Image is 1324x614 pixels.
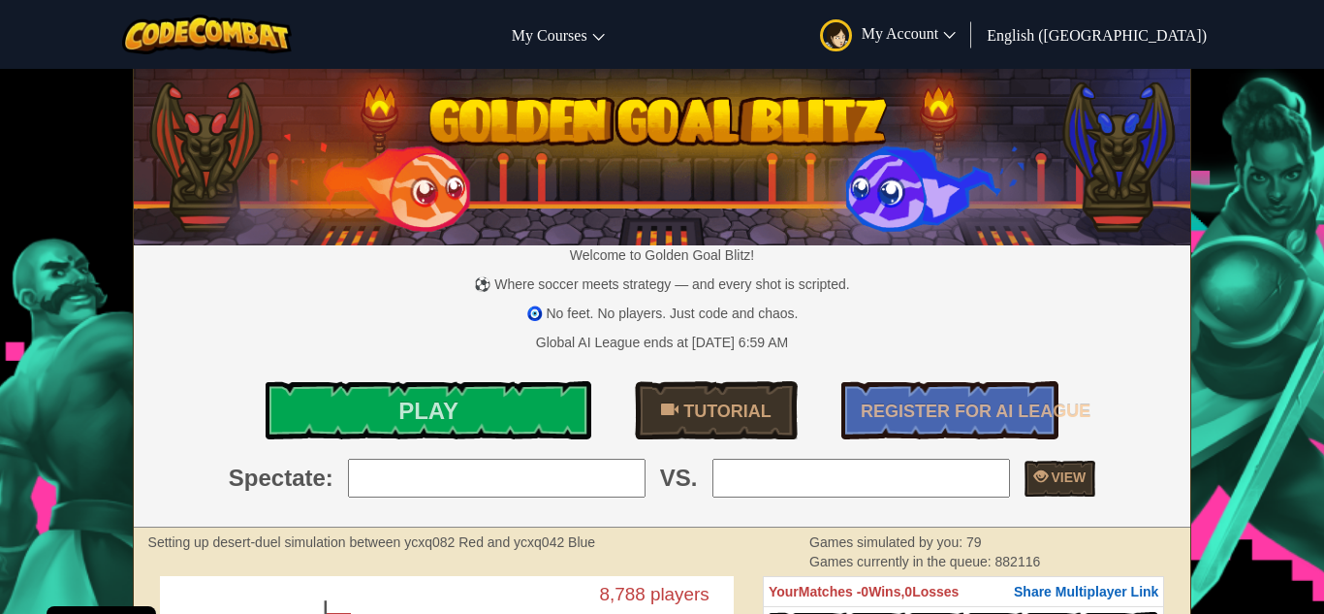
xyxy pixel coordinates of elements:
span: Tutorial [678,402,772,421]
span: 79 [966,534,982,550]
span: Share Multiplayer Link [1014,584,1158,599]
a: My Account [810,4,966,65]
img: Golden Goal [134,61,1191,245]
p: ⚽ Where soccer meets strategy — and every shot is scripted. [134,275,1191,294]
span: Spectate [229,462,326,495]
span: : [326,462,333,495]
th: 0 0 [763,577,1163,607]
text: 8,788 players [599,585,709,605]
a: Tutorial [635,381,798,439]
p: Welcome to Golden Goal Blitz! [134,245,1191,265]
a: My Courses [502,9,615,61]
span: Losses [912,584,959,599]
div: Global AI League ends at [DATE] 6:59 AM [536,333,788,352]
span: View [1048,469,1087,485]
strong: Setting up desert-duel simulation between ycxq082 Red and ycxq042 Blue [148,534,596,550]
span: Games simulated by you: [809,534,966,550]
span: Wins, [868,584,904,599]
img: CodeCombat logo [122,15,292,54]
a: Register for AI League [841,381,1058,439]
span: English ([GEOGRAPHIC_DATA]) [987,27,1207,44]
span: VS. [660,462,698,495]
span: Your [769,584,799,599]
span: Games currently in the queue: [809,554,994,569]
span: 882116 [995,554,1041,569]
span: Register for AI League [861,402,1090,421]
a: English ([GEOGRAPHIC_DATA]) [977,9,1216,61]
span: My Account [862,25,957,42]
img: avatar [820,19,852,51]
p: 🧿 No feet. No players. Just code and chaos. [134,304,1191,323]
span: Matches - [799,584,862,599]
span: Play [398,398,458,424]
span: My Courses [512,27,587,44]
